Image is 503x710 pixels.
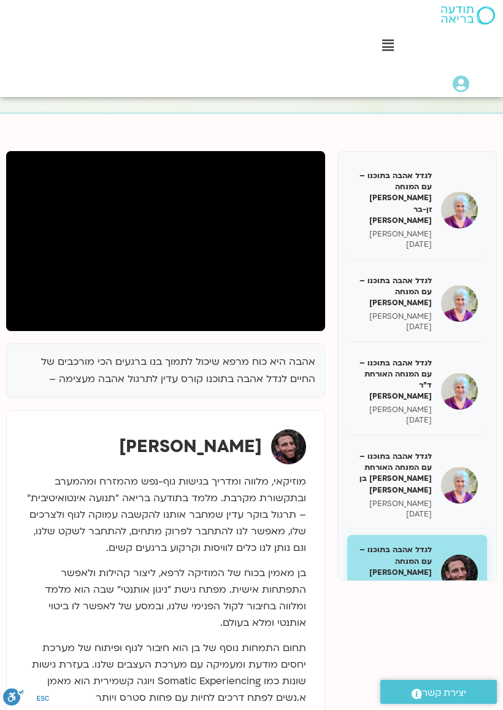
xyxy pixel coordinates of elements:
[356,240,432,250] p: [DATE]
[441,467,478,504] img: לגדל אהבה בתוכנו – עם המנחה האורחת שאנייה כהן בן חיים
[356,499,432,509] p: [PERSON_NAME]
[356,229,432,240] p: [PERSON_NAME]
[356,322,432,332] p: [DATE]
[356,170,432,226] h5: לגדל אהבה בתוכנו – עם המנחה [PERSON_NAME] זן-בר [PERSON_NAME]
[25,565,306,631] p: בן מאמין בכוח של המוזיקה לרפא, ליצור קהילות ולאפשר התפתחות אישית. מפתח גישת ״ניגון אותנטי״ שבה הו...
[422,685,466,701] span: יצירת קשר
[441,192,478,228] img: לגדל אהבה בתוכנו – עם המנחה האורחת צילה זן-בר צור
[380,680,497,704] a: יצירת קשר
[441,6,495,25] img: תודעה בריאה
[441,373,478,410] img: לגדל אהבה בתוכנו – עם המנחה האורחת ד"ר נועה אלבלדה
[356,405,432,415] p: [PERSON_NAME]
[356,357,432,402] h5: לגדל אהבה בתוכנו – עם המנחה האורחת ד"ר [PERSON_NAME]
[356,415,432,426] p: [DATE]
[356,451,432,496] h5: לגדל אהבה בתוכנו – עם המנחה האורחת [PERSON_NAME] בן [PERSON_NAME]
[356,311,432,322] p: [PERSON_NAME]
[16,353,315,406] p: אהבה היא כוח מרפא שיכול לתמוך בנו ברגעים הכי מורכבים של החיים לגדל אהבה בתוכנו קורס עדין לתרגול א...
[356,544,432,578] h5: לגדל אהבה בתוכנו – עם המנחה [PERSON_NAME]
[441,285,478,322] img: לגדל אהבה בתוכנו – עם המנחה האורח ענבר בר קמה
[119,435,262,458] strong: [PERSON_NAME]
[441,555,478,591] img: לגדל אהבה בתוכנו – עם המנחה האורח בן קמינסקי
[356,509,432,520] p: [DATE]
[25,474,306,556] p: מוזיקאי, מלווה ומדריך בגישות גוף-נפש מהמזרח ומהמערב ובתקשורת מקרבת. מלמד בתודעה בריאה ״תנועה אינט...
[271,429,306,464] img: בן קמינסקי
[356,275,432,309] h5: לגדל אהבה בתוכנו – עם המנחה [PERSON_NAME]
